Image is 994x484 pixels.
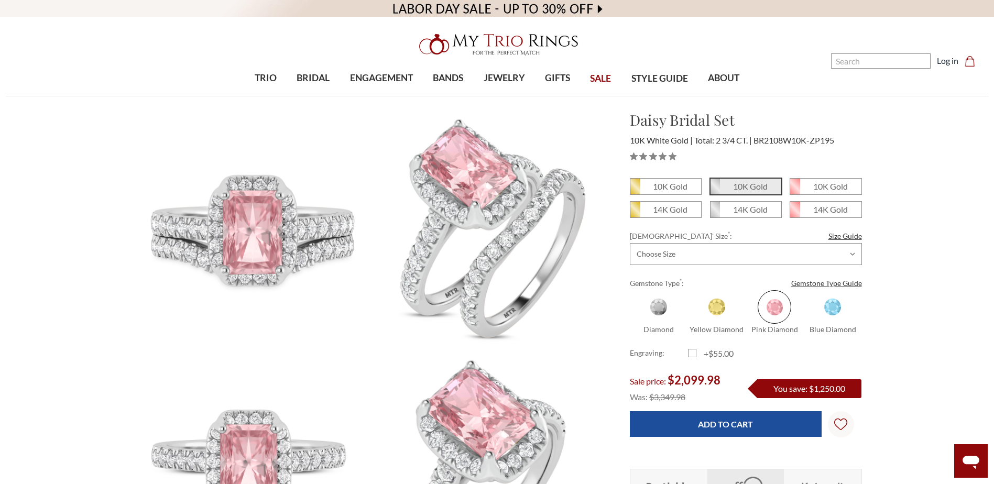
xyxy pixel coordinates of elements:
[733,204,768,214] em: 14K Gold
[700,290,734,324] span: Yellow Diamond
[630,135,693,145] span: 10K White Gold
[694,135,752,145] span: Total: 2 3/4 CT.
[733,181,768,191] em: 10K Gold
[708,71,739,85] span: ABOUT
[630,347,688,360] label: Engraving:
[751,325,798,334] span: Pink Diamond
[552,95,563,96] button: submenu toggle
[630,411,822,437] input: Add to Cart
[813,204,848,214] em: 14K Gold
[443,95,453,96] button: submenu toggle
[340,61,423,95] a: ENGAGEMENT
[630,278,862,289] label: Gemstone Type :
[688,347,746,360] label: +$55.00
[255,71,277,85] span: TRIO
[642,290,675,324] span: Diamond
[828,411,854,437] a: Wish Lists
[590,72,611,85] span: SALE
[653,181,687,191] em: 10K Gold
[810,325,856,334] span: Blue Diamond
[580,62,621,96] a: SALE
[630,376,666,386] span: Sale price:
[937,54,958,67] a: Log in
[828,230,862,241] a: Size Guide
[308,95,319,96] button: submenu toggle
[790,202,861,217] span: 14K Rose Gold
[690,325,744,334] span: Yellow Diamond
[423,61,473,95] a: BANDS
[376,95,387,96] button: submenu toggle
[813,181,848,191] em: 10K Gold
[413,28,581,61] img: My Trio Rings
[297,71,330,85] span: BRIDAL
[630,179,701,194] span: 10K Yellow Gold
[499,95,509,96] button: submenu toggle
[668,373,720,387] span: $2,099.98
[535,61,580,95] a: GIFTS
[790,179,861,194] span: 10K Rose Gold
[711,202,781,217] span: 14K White Gold
[631,72,688,85] span: STYLE GUIDE
[649,392,685,402] span: $3,349.98
[653,204,687,214] em: 14K Gold
[630,392,648,402] span: Was:
[350,71,413,85] span: ENGAGEMENT
[791,278,862,289] a: Gemstone Type Guide
[630,202,701,217] span: 14K Yellow Gold
[773,383,845,393] span: You save: $1,250.00
[643,325,674,334] span: Diamond
[816,290,849,324] span: Blue Diamond
[965,56,975,67] svg: cart.cart_preview
[965,54,981,67] a: Cart with 0 items
[834,385,847,464] svg: Wish Lists
[630,230,862,241] label: [DEMOGRAPHIC_DATA]' Size :
[630,109,862,131] h1: Daisy Bridal Set
[473,61,534,95] a: JEWELRY
[758,290,791,324] span: Pink Diamond
[484,71,525,85] span: JEWELRY
[711,179,781,194] span: 10K White Gold
[288,28,706,61] a: My Trio Rings
[621,62,697,96] a: STYLE GUIDE
[698,61,749,95] a: ABOUT
[545,71,570,85] span: GIFTS
[753,135,834,145] span: BR2108W10K-ZP195
[287,61,340,95] a: BRIDAL
[245,61,287,95] a: TRIO
[433,71,463,85] span: BANDS
[373,109,613,349] img: Photo of Daisy 2 3/4 ct tw. Lab Grown Radiant Solitaire Pink Diamond Bridal Set 10K White Gold [B...
[133,109,373,349] img: Photo of Daisy 2 3/4 ct tw. Lab Grown Radiant Solitaire Pink Diamond Bridal Set 10K White Gold [B...
[831,53,931,69] input: Search
[718,95,729,96] button: submenu toggle
[260,95,271,96] button: submenu toggle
